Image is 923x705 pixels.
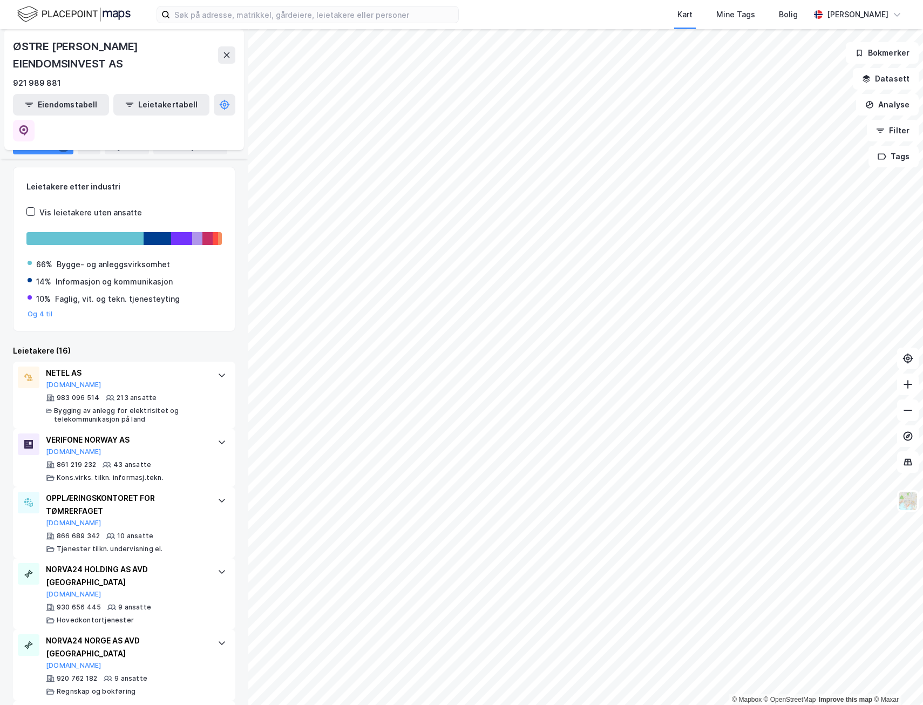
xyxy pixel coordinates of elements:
[46,563,207,589] div: NORVA24 HOLDING AS AVD [GEOGRAPHIC_DATA]
[114,674,147,683] div: 9 ansatte
[57,258,170,271] div: Bygge- og anleggsvirksomhet
[57,616,134,625] div: Hovedkontortjenester
[13,38,218,72] div: ØSTRE [PERSON_NAME] EIENDOMSINVEST AS
[117,394,157,402] div: 213 ansatte
[46,448,101,456] button: [DOMAIN_NAME]
[57,674,97,683] div: 920 762 182
[13,94,109,116] button: Eiendomstabell
[716,8,755,21] div: Mine Tags
[898,491,918,511] img: Z
[36,275,51,288] div: 14%
[36,258,52,271] div: 66%
[867,120,919,141] button: Filter
[46,492,207,518] div: OPPLÆRINGSKONTORET FOR TØMRERFAGET
[57,603,101,612] div: 930 656 445
[46,433,207,446] div: VERIFONE NORWAY AS
[856,94,919,116] button: Analyse
[113,460,151,469] div: 43 ansatte
[13,77,61,90] div: 921 989 881
[764,696,816,703] a: OpenStreetMap
[57,545,163,553] div: Tjenester tilkn. undervisning el.
[827,8,888,21] div: [PERSON_NAME]
[56,275,173,288] div: Informasjon og kommunikasjon
[846,42,919,64] button: Bokmerker
[46,634,207,660] div: NORVA24 NORGE AS AVD [GEOGRAPHIC_DATA]
[869,653,923,705] iframe: Chat Widget
[46,590,101,599] button: [DOMAIN_NAME]
[13,344,235,357] div: Leietakere (16)
[55,293,180,306] div: Faglig, vit. og tekn. tjenesteyting
[819,696,872,703] a: Improve this map
[57,532,100,540] div: 866 689 342
[39,206,142,219] div: Vis leietakere uten ansatte
[117,532,153,540] div: 10 ansatte
[46,367,207,379] div: NETEL AS
[57,473,164,482] div: Kons.virks. tilkn. informasj.tekn.
[118,603,151,612] div: 9 ansatte
[113,94,209,116] button: Leietakertabell
[26,180,222,193] div: Leietakere etter industri
[57,687,135,696] div: Regnskap og bokføring
[57,394,99,402] div: 983 096 514
[46,381,101,389] button: [DOMAIN_NAME]
[779,8,798,21] div: Bolig
[28,310,53,318] button: Og 4 til
[57,460,96,469] div: 861 219 232
[732,696,762,703] a: Mapbox
[54,406,207,424] div: Bygging av anlegg for elektrisitet og telekommunikasjon på land
[36,293,51,306] div: 10%
[46,519,101,527] button: [DOMAIN_NAME]
[853,68,919,90] button: Datasett
[677,8,693,21] div: Kart
[170,6,458,23] input: Søk på adresse, matrikkel, gårdeiere, leietakere eller personer
[17,5,131,24] img: logo.f888ab2527a4732fd821a326f86c7f29.svg
[46,661,101,670] button: [DOMAIN_NAME]
[868,146,919,167] button: Tags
